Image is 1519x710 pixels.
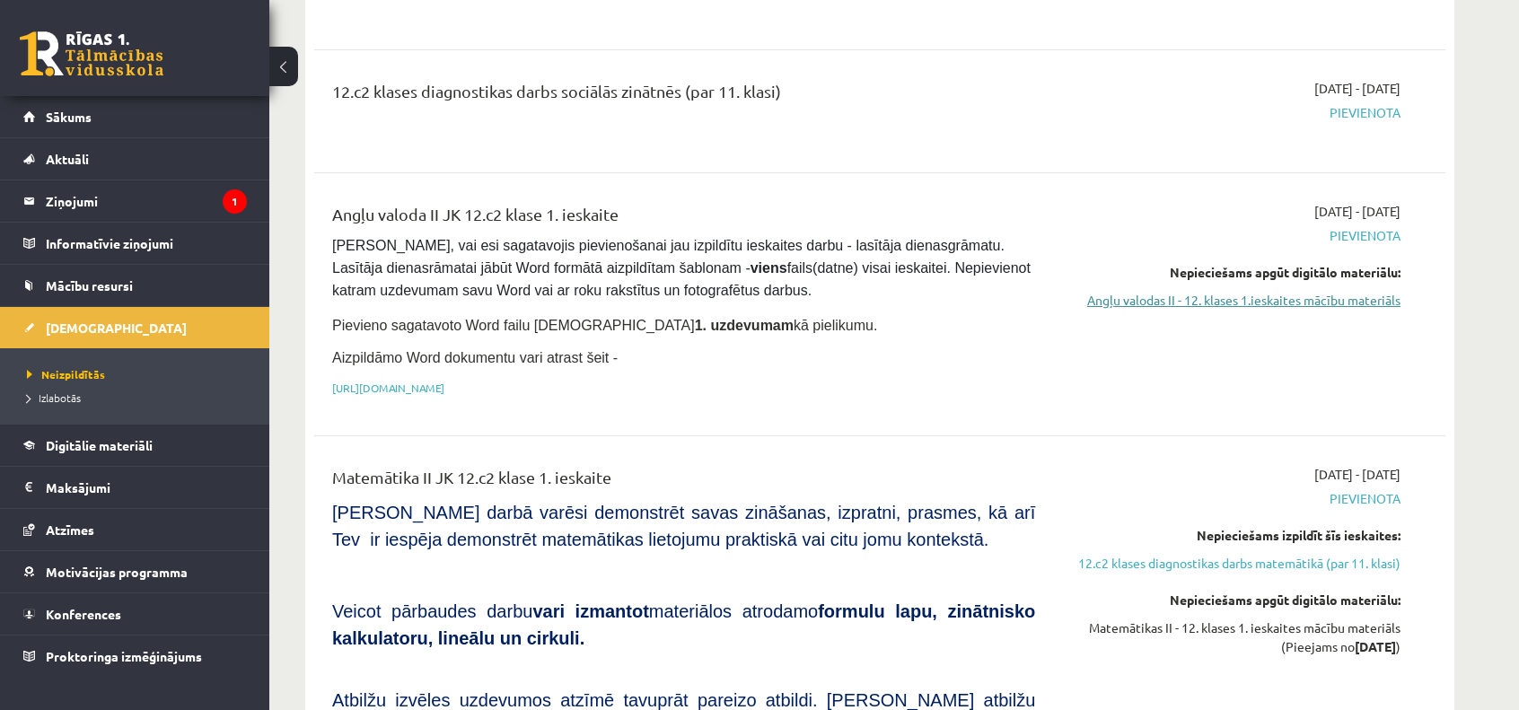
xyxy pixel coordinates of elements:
[46,522,94,538] span: Atzīmes
[223,189,247,214] i: 1
[1062,618,1400,656] div: Matemātikas II - 12. klases 1. ieskaites mācību materiāls (Pieejams no )
[23,138,247,180] a: Aktuāli
[332,202,1035,235] div: Angļu valoda II JK 12.c2 klase 1. ieskaite
[46,109,92,125] span: Sākums
[23,265,247,306] a: Mācību resursi
[46,467,247,508] legend: Maksājumi
[1062,554,1400,573] a: 12.c2 klases diagnostikas darbs matemātikā (par 11. klasi)
[1314,79,1400,98] span: [DATE] - [DATE]
[23,509,247,550] a: Atzīmes
[1062,263,1400,282] div: Nepieciešams apgūt digitālo materiālu:
[20,31,163,76] a: Rīgas 1. Tālmācības vidusskola
[332,381,444,395] a: [URL][DOMAIN_NAME]
[27,390,81,405] span: Izlabotās
[1062,591,1400,609] div: Nepieciešams apgūt digitālo materiālu:
[46,606,121,622] span: Konferences
[332,465,1035,498] div: Matemātika II JK 12.c2 klase 1. ieskaite
[751,260,787,276] strong: viens
[1314,465,1400,484] span: [DATE] - [DATE]
[46,151,89,167] span: Aktuāli
[23,307,247,348] a: [DEMOGRAPHIC_DATA]
[1062,291,1400,310] a: Angļu valodas II - 12. klases 1.ieskaites mācību materiāls
[532,601,648,621] b: vari izmantot
[332,601,1035,648] b: formulu lapu, zinātnisko kalkulatoru, lineālu un cirkuli.
[1062,103,1400,122] span: Pievienota
[46,648,202,664] span: Proktoringa izmēģinājums
[332,350,618,365] span: Aizpildāmo Word dokumentu vari atrast šeit -
[23,223,247,264] a: Informatīvie ziņojumi
[27,366,251,382] a: Neizpildītās
[1314,202,1400,221] span: [DATE] - [DATE]
[46,437,153,453] span: Digitālie materiāli
[332,503,1035,549] span: [PERSON_NAME] darbā varēsi demonstrēt savas zināšanas, izpratni, prasmes, kā arī Tev ir iespēja d...
[332,79,1035,112] div: 12.c2 klases diagnostikas darbs sociālās zinātnēs (par 11. klasi)
[1062,526,1400,545] div: Nepieciešams izpildīt šīs ieskaites:
[27,367,105,381] span: Neizpildītās
[1062,489,1400,508] span: Pievienota
[23,593,247,635] a: Konferences
[46,277,133,294] span: Mācību resursi
[27,390,251,406] a: Izlabotās
[332,238,1034,298] span: [PERSON_NAME], vai esi sagatavojis pievienošanai jau izpildītu ieskaites darbu - lasītāja dienasg...
[1062,226,1400,245] span: Pievienota
[23,96,247,137] a: Sākums
[23,551,247,592] a: Motivācijas programma
[46,223,247,264] legend: Informatīvie ziņojumi
[695,318,794,333] strong: 1. uzdevumam
[23,635,247,677] a: Proktoringa izmēģinājums
[23,180,247,222] a: Ziņojumi1
[1355,638,1396,654] strong: [DATE]
[46,320,187,336] span: [DEMOGRAPHIC_DATA]
[332,318,877,333] span: Pievieno sagatavoto Word failu [DEMOGRAPHIC_DATA] kā pielikumu.
[332,601,1035,648] span: Veicot pārbaudes darbu materiālos atrodamo
[23,425,247,466] a: Digitālie materiāli
[46,180,247,222] legend: Ziņojumi
[46,564,188,580] span: Motivācijas programma
[23,467,247,508] a: Maksājumi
